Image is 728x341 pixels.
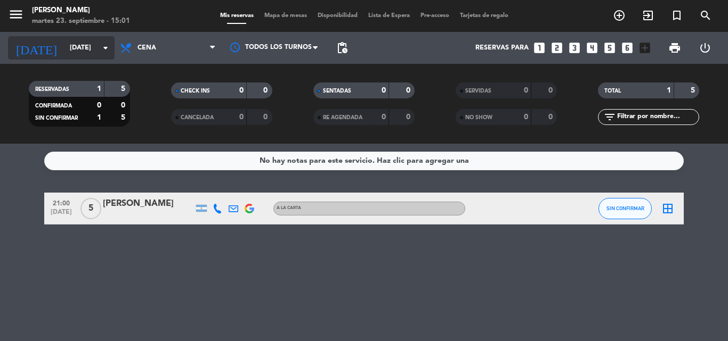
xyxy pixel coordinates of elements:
[263,113,270,121] strong: 0
[667,87,671,94] strong: 1
[455,13,514,19] span: Tarjetas de regalo
[260,155,469,167] div: No hay notas para este servicio. Haz clic para agregar una
[239,113,244,121] strong: 0
[35,115,78,121] span: SIN CONFIRMAR
[263,87,270,94] strong: 0
[475,44,529,52] span: Reservas para
[277,206,301,210] span: A LA CARTA
[606,205,644,211] span: SIN CONFIRMAR
[603,41,617,55] i: looks_5
[415,13,455,19] span: Pre-acceso
[613,9,626,22] i: add_circle_outline
[406,113,412,121] strong: 0
[532,41,546,55] i: looks_one
[80,198,101,219] span: 5
[670,9,683,22] i: turned_in_not
[336,41,349,54] span: pending_actions
[548,87,555,94] strong: 0
[524,87,528,94] strong: 0
[638,41,652,55] i: add_box
[121,85,127,93] strong: 5
[604,88,621,94] span: TOTAL
[465,115,492,120] span: NO SHOW
[568,41,581,55] i: looks_3
[35,87,69,92] span: RESERVADAS
[215,13,259,19] span: Mis reservas
[661,202,674,215] i: border_all
[616,111,699,123] input: Filtrar por nombre...
[382,113,386,121] strong: 0
[121,102,127,109] strong: 0
[548,113,555,121] strong: 0
[363,13,415,19] span: Lista de Espera
[99,41,112,54] i: arrow_drop_down
[8,6,24,22] i: menu
[465,88,491,94] span: SERVIDAS
[690,32,720,64] div: LOG OUT
[668,41,681,54] span: print
[699,41,711,54] i: power_settings_new
[598,198,652,219] button: SIN CONFIRMAR
[642,9,654,22] i: exit_to_app
[239,87,244,94] strong: 0
[550,41,564,55] i: looks_two
[245,204,254,213] img: google-logo.png
[48,209,75,221] span: [DATE]
[382,87,386,94] strong: 0
[603,111,616,123] i: filter_list
[48,196,75,209] span: 21:00
[323,115,362,120] span: RE AGENDADA
[699,9,712,22] i: search
[97,85,101,93] strong: 1
[8,6,24,26] button: menu
[691,87,697,94] strong: 5
[524,113,528,121] strong: 0
[620,41,634,55] i: looks_6
[312,13,363,19] span: Disponibilidad
[181,115,214,120] span: CANCELADA
[35,103,72,109] span: CONFIRMADA
[259,13,312,19] span: Mapa de mesas
[406,87,412,94] strong: 0
[137,44,156,52] span: Cena
[585,41,599,55] i: looks_4
[181,88,210,94] span: CHECK INS
[121,114,127,121] strong: 5
[323,88,351,94] span: SENTADAS
[8,36,64,60] i: [DATE]
[32,5,130,16] div: [PERSON_NAME]
[97,114,101,121] strong: 1
[103,197,193,211] div: [PERSON_NAME]
[32,16,130,27] div: martes 23. septiembre - 15:01
[97,102,101,109] strong: 0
